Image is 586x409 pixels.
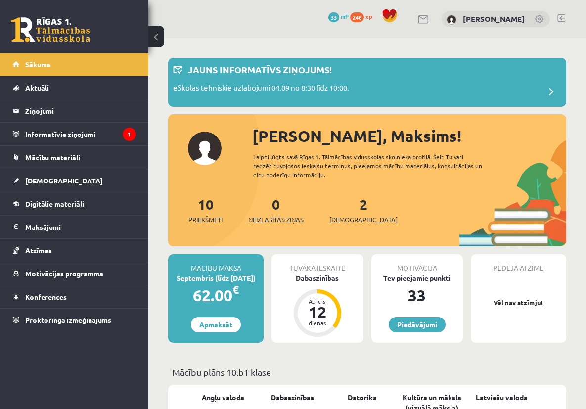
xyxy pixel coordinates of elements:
a: 246 xp [350,12,377,20]
i: 1 [123,128,136,141]
span: [DEMOGRAPHIC_DATA] [25,176,103,185]
a: Motivācijas programma [13,262,136,285]
p: Jauns informatīvs ziņojums! [188,63,332,76]
p: eSkolas tehniskie uzlabojumi 04.09 no 8:30 līdz 10:00. [173,82,349,96]
span: Motivācijas programma [25,269,103,278]
div: 12 [303,304,332,320]
div: dienas [303,320,332,326]
a: Aktuāli [13,76,136,99]
a: Jauns informatīvs ziņojums! eSkolas tehniskie uzlabojumi 04.09 no 8:30 līdz 10:00. [173,63,561,102]
a: Digitālie materiāli [13,192,136,215]
span: mP [341,12,349,20]
div: Mācību maksa [168,254,264,273]
a: Maksājumi [13,216,136,238]
span: Atzīmes [25,246,52,255]
a: Datorika [348,392,377,403]
span: Digitālie materiāli [25,199,84,208]
span: Proktoringa izmēģinājums [25,316,111,324]
a: Latviešu valoda [476,392,528,403]
span: Neizlasītās ziņas [248,215,304,225]
legend: Ziņojumi [25,99,136,122]
legend: Informatīvie ziņojumi [25,123,136,145]
a: Rīgas 1. Tālmācības vidusskola [11,17,90,42]
a: 10Priekšmeti [188,195,223,225]
div: 33 [371,283,463,307]
div: Pēdējā atzīme [471,254,566,273]
a: Dabaszinības [271,392,314,403]
span: 246 [350,12,364,22]
span: Konferences [25,292,67,301]
a: [PERSON_NAME] [463,14,525,24]
div: Tev pieejamie punkti [371,273,463,283]
p: Mācību plāns 10.b1 klase [172,365,562,379]
a: Mācību materiāli [13,146,136,169]
a: Piedāvājumi [389,317,446,332]
div: Atlicis [303,298,332,304]
span: Sākums [25,60,50,69]
div: Dabaszinības [271,273,363,283]
span: € [232,282,239,297]
a: Konferences [13,285,136,308]
span: Mācību materiāli [25,153,80,162]
a: Proktoringa izmēģinājums [13,309,136,331]
a: Ziņojumi [13,99,136,122]
div: Tuvākā ieskaite [271,254,363,273]
a: Informatīvie ziņojumi1 [13,123,136,145]
span: Aktuāli [25,83,49,92]
a: Atzīmes [13,239,136,262]
span: xp [365,12,372,20]
legend: Maksājumi [25,216,136,238]
a: 33 mP [328,12,349,20]
span: Priekšmeti [188,215,223,225]
span: [DEMOGRAPHIC_DATA] [329,215,398,225]
a: Angļu valoda [202,392,244,403]
div: Laipni lūgts savā Rīgas 1. Tālmācības vidusskolas skolnieka profilā. Šeit Tu vari redzēt tuvojošo... [253,152,492,179]
a: Apmaksāt [191,317,241,332]
a: Dabaszinības Atlicis 12 dienas [271,273,363,338]
p: Vēl nav atzīmju! [476,298,561,308]
a: Sākums [13,53,136,76]
img: Maksims Cibuļskis [447,15,456,25]
div: Motivācija [371,254,463,273]
div: 62.00 [168,283,264,307]
a: [DEMOGRAPHIC_DATA] [13,169,136,192]
a: 0Neizlasītās ziņas [248,195,304,225]
span: 33 [328,12,339,22]
a: 2[DEMOGRAPHIC_DATA] [329,195,398,225]
div: [PERSON_NAME], Maksims! [252,124,566,148]
div: Septembris (līdz [DATE]) [168,273,264,283]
